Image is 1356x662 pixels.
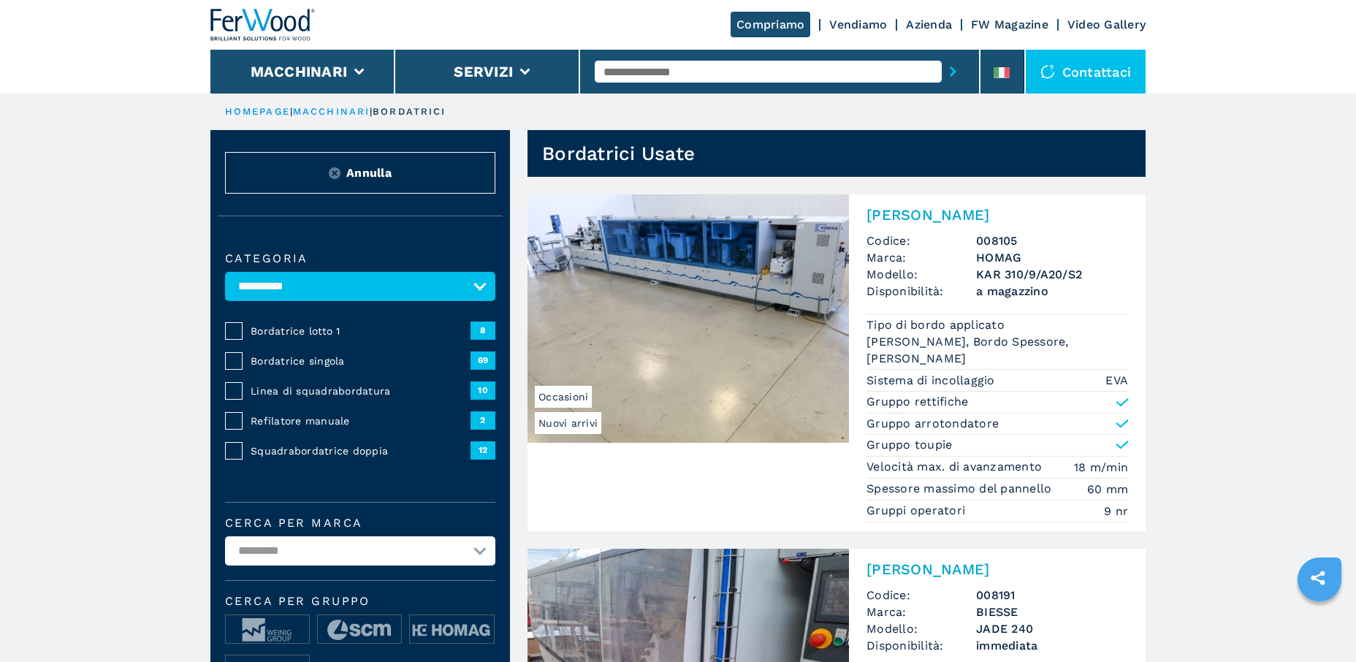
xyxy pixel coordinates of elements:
p: Gruppi operatori [866,503,969,519]
p: Gruppo arrotondatore [866,416,999,432]
p: Spessore massimo del pannello [866,481,1056,497]
img: Bordatrice Singola HOMAG KAR 310/9/A20/S2 [527,194,849,443]
h2: [PERSON_NAME] [866,206,1128,224]
h3: JADE 240 [976,620,1128,637]
img: image [318,615,401,644]
span: Cerca per Gruppo [225,596,495,607]
span: Modello: [866,266,976,283]
a: FW Magazine [971,18,1048,31]
span: 2 [471,411,495,429]
em: 9 nr [1104,503,1128,520]
span: Occasioni [535,386,592,408]
p: Sistema di incollaggio [866,373,999,389]
span: Disponibilità: [866,637,976,654]
h3: HOMAG [976,249,1128,266]
span: immediata [976,637,1128,654]
span: Codice: [866,587,976,604]
a: macchinari [293,106,370,117]
span: Marca: [866,249,976,266]
button: Servizi [454,63,513,80]
span: Codice: [866,232,976,249]
p: Gruppo toupie [866,437,952,453]
img: image [410,615,493,644]
div: Contattaci [1026,50,1146,94]
label: Categoria [225,253,495,265]
span: Linea di squadrabordatura [251,384,471,398]
label: Cerca per marca [225,517,495,529]
p: Tipo di bordo applicato [866,317,1008,333]
span: 69 [471,351,495,369]
span: Bordatrice lotto 1 [251,324,471,338]
p: bordatrici [373,105,446,118]
span: Refilatore manuale [251,414,471,428]
a: HOMEPAGE [225,106,290,117]
span: Squadrabordatrice doppia [251,444,471,458]
h1: Bordatrici Usate [542,142,695,165]
span: 8 [471,322,495,339]
em: 60 mm [1087,481,1128,498]
em: [PERSON_NAME], Bordo Spessore, [PERSON_NAME] [866,333,1128,367]
span: Annulla [346,164,392,181]
span: 10 [471,381,495,399]
img: Reset [329,167,340,179]
span: Modello: [866,620,976,637]
h3: BIESSE [976,604,1128,620]
h2: [PERSON_NAME] [866,560,1128,578]
p: Gruppo rettifiche [866,394,968,410]
a: Vendiamo [829,18,887,31]
h3: 008191 [976,587,1128,604]
span: | [370,106,373,117]
em: 18 m/min [1074,459,1128,476]
h3: KAR 310/9/A20/S2 [976,266,1128,283]
a: Azienda [906,18,952,31]
p: Velocità max. di avanzamento [866,459,1045,475]
span: 12 [471,441,495,459]
button: submit-button [942,55,964,88]
iframe: Chat [1294,596,1345,651]
span: a magazzino [976,283,1128,300]
em: EVA [1105,372,1128,389]
span: Marca: [866,604,976,620]
button: ResetAnnulla [225,152,495,194]
img: Contattaci [1040,64,1055,79]
a: Compriamo [731,12,810,37]
img: Ferwood [210,9,316,41]
span: Disponibilità: [866,283,976,300]
span: Bordatrice singola [251,354,471,368]
span: | [290,106,293,117]
img: image [226,615,309,644]
h3: 008105 [976,232,1128,249]
span: Nuovi arrivi [535,412,601,434]
a: Bordatrice Singola HOMAG KAR 310/9/A20/S2Nuovi arriviOccasioni[PERSON_NAME]Codice:008105Marca:HOM... [527,194,1146,531]
button: Macchinari [251,63,348,80]
a: sharethis [1300,560,1336,596]
a: Video Gallery [1067,18,1146,31]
